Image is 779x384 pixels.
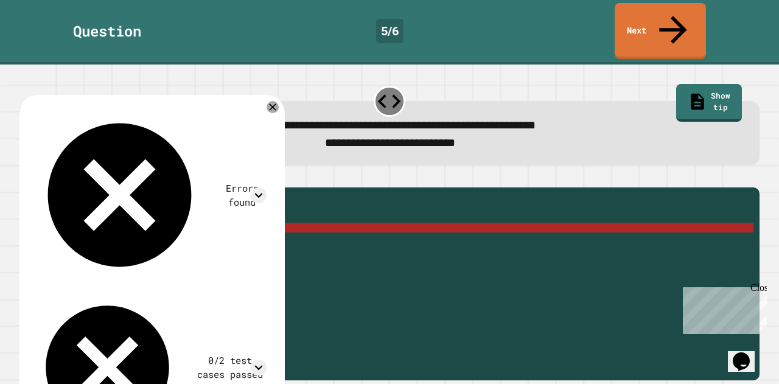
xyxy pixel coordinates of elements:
[678,282,767,334] iframe: chat widget
[615,3,706,59] a: Next
[218,181,267,209] div: Errors found
[73,20,141,42] div: Question
[194,354,267,382] div: 0/2 test cases passed
[728,335,767,372] iframe: chat widget
[376,19,403,43] div: 5 / 6
[5,5,84,77] div: Chat with us now!Close
[676,84,742,122] a: Show tip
